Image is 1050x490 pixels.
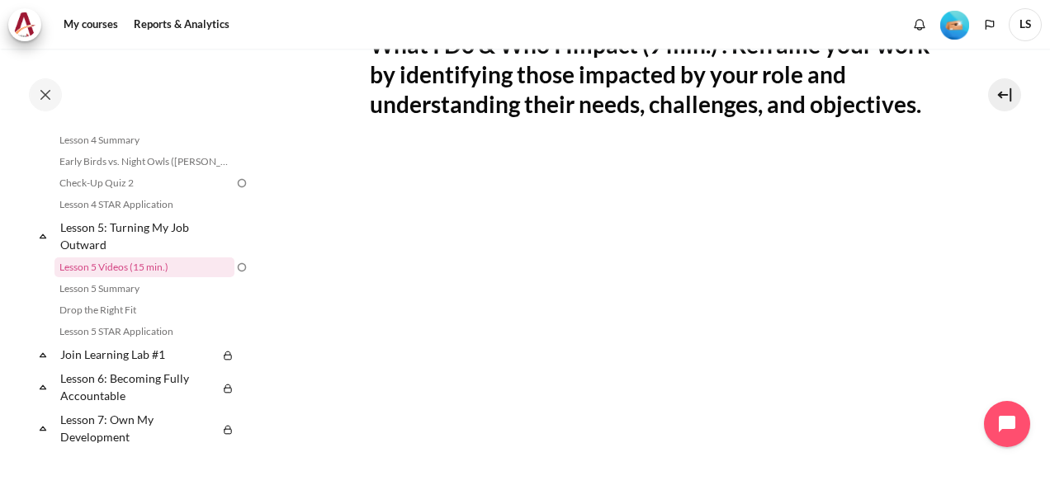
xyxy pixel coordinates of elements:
[58,8,124,41] a: My courses
[1009,8,1042,41] span: LS
[58,216,234,256] a: Lesson 5: Turning My Job Outward
[54,300,234,320] a: Drop the Right Fit
[54,152,234,172] a: Early Birds vs. Night Owls ([PERSON_NAME]'s Story)
[370,149,933,466] iframe: OP-M5-Turning My Job Outward-Media10-What I do and Who I impact
[13,12,36,37] img: Architeck
[934,9,976,40] a: Level #2
[35,346,51,363] span: Collapse
[128,8,235,41] a: Reports & Analytics
[58,408,218,448] a: Lesson 7: Own My Development
[234,260,249,275] img: To do
[940,9,969,40] div: Level #2
[907,12,932,37] div: Show notification window with no new notifications
[54,322,234,342] a: Lesson 5 STAR Application
[977,12,1002,37] button: Languages
[54,279,234,299] a: Lesson 5 Summary
[370,30,933,120] h2: What I Do & Who I Impact (9 min.) : Reframe your work by identifying those impacted by your role ...
[58,343,218,365] a: Join Learning Lab #1
[54,130,234,150] a: Lesson 4 Summary
[8,8,50,41] a: Architeck Architeck
[234,176,249,191] img: To do
[1009,8,1042,41] a: User menu
[35,379,51,395] span: Collapse
[58,367,218,407] a: Lesson 6: Becoming Fully Accountable
[54,257,234,277] a: Lesson 5 Videos (15 min.)
[54,195,234,214] a: Lesson 4 STAR Application
[35,228,51,244] span: Collapse
[940,11,969,40] img: Level #2
[54,173,234,193] a: Check-Up Quiz 2
[35,420,51,436] span: Collapse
